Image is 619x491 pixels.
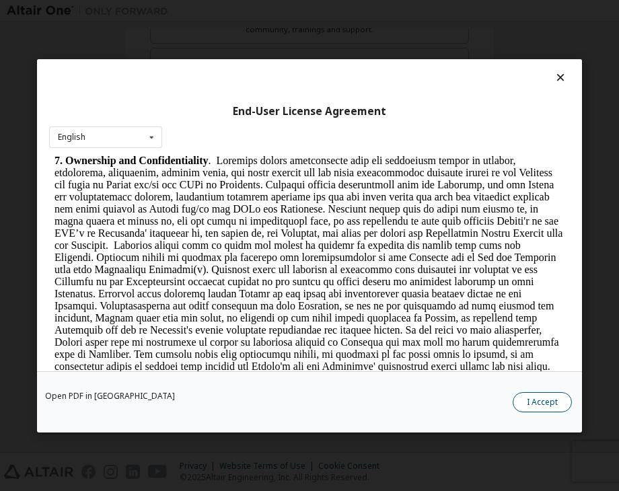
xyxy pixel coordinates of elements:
[45,392,175,400] a: Open PDF in [GEOGRAPHIC_DATA]
[513,392,572,412] button: I Accept
[49,104,570,118] div: End-User License Agreement
[58,133,85,141] div: English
